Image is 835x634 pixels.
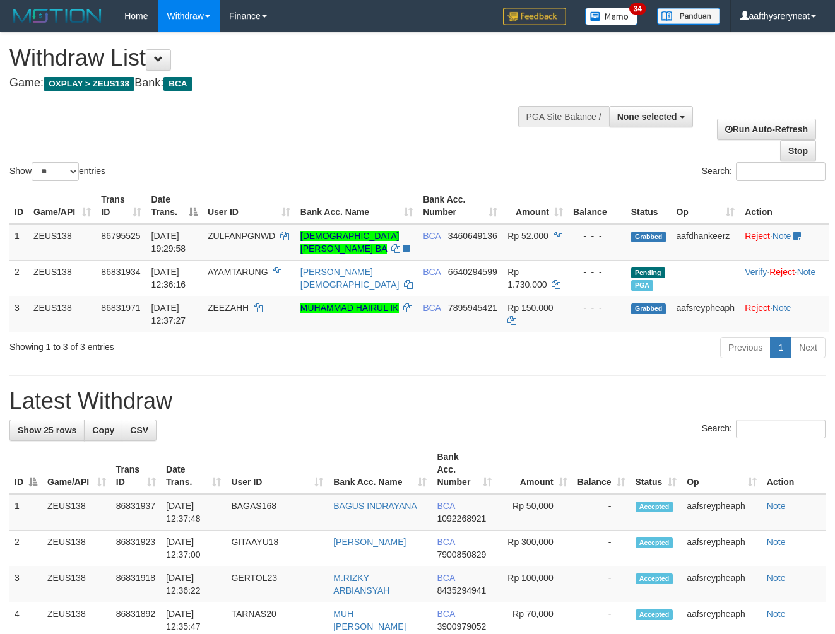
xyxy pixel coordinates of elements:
[745,267,767,277] a: Verify
[636,502,673,512] span: Accepted
[502,188,568,224] th: Amount: activate to sort column ascending
[448,303,497,313] span: Copy 7895945421 to clipboard
[736,162,826,181] input: Search:
[717,119,816,140] a: Run Auto-Refresh
[146,188,203,224] th: Date Trans.: activate to sort column descending
[18,425,76,435] span: Show 25 rows
[130,425,148,435] span: CSV
[636,537,673,548] span: Accepted
[226,566,328,602] td: GERTOL23
[9,420,85,441] a: Show 25 rows
[437,537,454,547] span: BCA
[9,494,42,531] td: 1
[208,231,275,241] span: ZULFANPGNWD
[448,267,497,277] span: Copy 6640294599 to clipboard
[736,420,826,438] input: Search:
[111,494,161,531] td: 86831937
[573,230,621,242] div: - - -
[28,224,96,261] td: ZEUS138
[208,267,268,277] span: AYAMTARUNG
[448,231,497,241] span: Copy 3460649136 to clipboard
[161,531,226,566] td: [DATE] 12:37:00
[28,296,96,332] td: ZEUS138
[617,112,677,122] span: None selected
[572,566,631,602] td: -
[122,420,157,441] a: CSV
[300,303,399,313] a: MUHAMMAD HAIRUL IK
[682,566,762,602] td: aafsreypheaph
[423,231,441,241] span: BCA
[226,531,328,566] td: GITAAYU18
[657,8,720,25] img: panduan.png
[203,188,295,224] th: User ID: activate to sort column ascending
[702,420,826,438] label: Search:
[423,267,441,277] span: BCA
[9,188,28,224] th: ID
[9,296,28,332] td: 3
[767,537,786,547] a: Note
[497,566,572,602] td: Rp 100,000
[671,188,740,224] th: Op: activate to sort column ascending
[631,303,666,314] span: Grabbed
[42,531,111,566] td: ZEUS138
[769,267,795,277] a: Reject
[573,302,621,314] div: - - -
[42,445,111,494] th: Game/API: activate to sort column ascending
[9,389,826,414] h1: Latest Withdraw
[437,549,486,560] span: Copy 7900850829 to clipboard
[671,296,740,332] td: aafsreypheaph
[745,231,770,241] a: Reject
[609,106,693,127] button: None selected
[161,445,226,494] th: Date Trans.: activate to sort column ascending
[333,501,417,511] a: BAGUS INDRAYANA
[32,162,79,181] select: Showentries
[9,336,338,353] div: Showing 1 to 3 of 3 entries
[497,494,572,531] td: Rp 50,000
[300,231,400,254] a: [DEMOGRAPHIC_DATA][PERSON_NAME] BA
[101,231,140,241] span: 86795525
[720,337,771,358] a: Previous
[437,514,486,524] span: Copy 1092268921 to clipboard
[636,609,673,620] span: Accepted
[9,224,28,261] td: 1
[328,445,432,494] th: Bank Acc. Name: activate to sort column ascending
[773,303,791,313] a: Note
[437,609,454,619] span: BCA
[682,531,762,566] td: aafsreypheaph
[762,445,826,494] th: Action
[740,224,829,261] td: ·
[767,501,786,511] a: Note
[626,188,672,224] th: Status
[573,266,621,278] div: - - -
[780,140,816,161] a: Stop
[568,188,626,224] th: Balance
[631,232,666,242] span: Grabbed
[631,267,665,278] span: Pending
[208,303,249,313] span: ZEEZAHH
[161,494,226,531] td: [DATE] 12:37:48
[28,188,96,224] th: Game/API: activate to sort column ascending
[333,573,389,596] a: M.RIZKY ARBIANSYAH
[437,585,486,596] span: Copy 8435294941 to clipboard
[503,8,566,25] img: Feedback.jpg
[773,231,791,241] a: Note
[671,224,740,261] td: aafdhankeerz
[631,280,653,291] span: Marked by aafsreyleap
[111,531,161,566] td: 86831923
[84,420,122,441] a: Copy
[151,267,186,290] span: [DATE] 12:36:16
[770,337,791,358] a: 1
[300,267,400,290] a: [PERSON_NAME][DEMOGRAPHIC_DATA]
[437,573,454,583] span: BCA
[740,188,829,224] th: Action
[9,260,28,296] td: 2
[9,445,42,494] th: ID: activate to sort column descending
[44,77,134,91] span: OXPLAY > ZEUS138
[96,188,146,224] th: Trans ID: activate to sort column ascending
[507,231,548,241] span: Rp 52.000
[572,445,631,494] th: Balance: activate to sort column ascending
[9,6,105,25] img: MOTION_logo.png
[497,445,572,494] th: Amount: activate to sort column ascending
[333,537,406,547] a: [PERSON_NAME]
[682,445,762,494] th: Op: activate to sort column ascending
